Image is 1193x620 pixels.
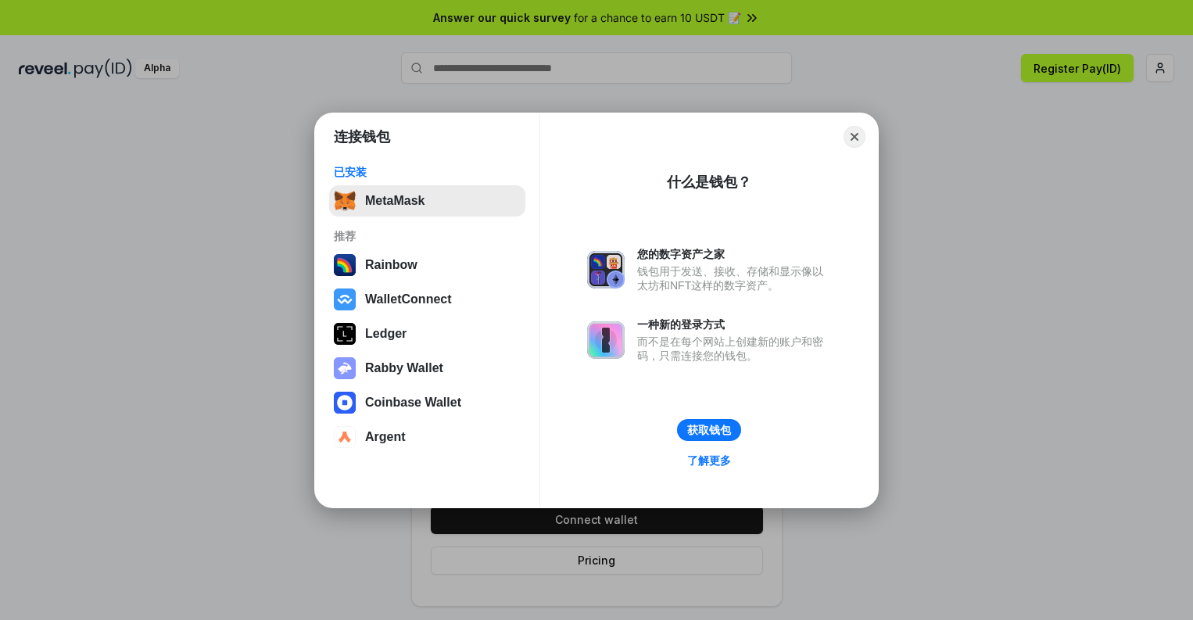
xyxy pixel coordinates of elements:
button: Rainbow [329,249,525,281]
div: 钱包用于发送、接收、存储和显示像以太坊和NFT这样的数字资产。 [637,264,831,292]
h1: 连接钱包 [334,127,390,146]
div: Coinbase Wallet [365,396,461,410]
div: 已安装 [334,165,521,179]
div: 您的数字资产之家 [637,247,831,261]
img: svg+xml,%3Csvg%20xmlns%3D%22http%3A%2F%2Fwww.w3.org%2F2000%2Fsvg%22%20fill%3D%22none%22%20viewBox... [587,321,625,359]
button: Argent [329,421,525,453]
button: MetaMask [329,185,525,217]
button: 获取钱包 [677,419,741,441]
div: MetaMask [365,194,425,208]
button: Close [844,126,865,148]
div: 推荐 [334,229,521,243]
img: svg+xml,%3Csvg%20width%3D%22120%22%20height%3D%22120%22%20viewBox%3D%220%200%20120%20120%22%20fil... [334,254,356,276]
img: svg+xml,%3Csvg%20fill%3D%22none%22%20height%3D%2233%22%20viewBox%3D%220%200%2035%2033%22%20width%... [334,190,356,212]
div: 获取钱包 [687,423,731,437]
div: 而不是在每个网站上创建新的账户和密码，只需连接您的钱包。 [637,335,831,363]
div: 什么是钱包？ [667,173,751,192]
div: Rainbow [365,258,417,272]
div: Argent [365,430,406,444]
button: Ledger [329,318,525,349]
button: Rabby Wallet [329,353,525,384]
img: svg+xml,%3Csvg%20xmlns%3D%22http%3A%2F%2Fwww.w3.org%2F2000%2Fsvg%22%20width%3D%2228%22%20height%3... [334,323,356,345]
div: WalletConnect [365,292,452,306]
img: svg+xml,%3Csvg%20width%3D%2228%22%20height%3D%2228%22%20viewBox%3D%220%200%2028%2028%22%20fill%3D... [334,426,356,448]
a: 了解更多 [678,450,740,471]
img: svg+xml,%3Csvg%20width%3D%2228%22%20height%3D%2228%22%20viewBox%3D%220%200%2028%2028%22%20fill%3D... [334,392,356,414]
img: svg+xml,%3Csvg%20width%3D%2228%22%20height%3D%2228%22%20viewBox%3D%220%200%2028%2028%22%20fill%3D... [334,288,356,310]
button: Coinbase Wallet [329,387,525,418]
div: 一种新的登录方式 [637,317,831,332]
img: svg+xml,%3Csvg%20xmlns%3D%22http%3A%2F%2Fwww.w3.org%2F2000%2Fsvg%22%20fill%3D%22none%22%20viewBox... [334,357,356,379]
div: Rabby Wallet [365,361,443,375]
img: svg+xml,%3Csvg%20xmlns%3D%22http%3A%2F%2Fwww.w3.org%2F2000%2Fsvg%22%20fill%3D%22none%22%20viewBox... [587,251,625,288]
div: Ledger [365,327,407,341]
button: WalletConnect [329,284,525,315]
div: 了解更多 [687,453,731,468]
